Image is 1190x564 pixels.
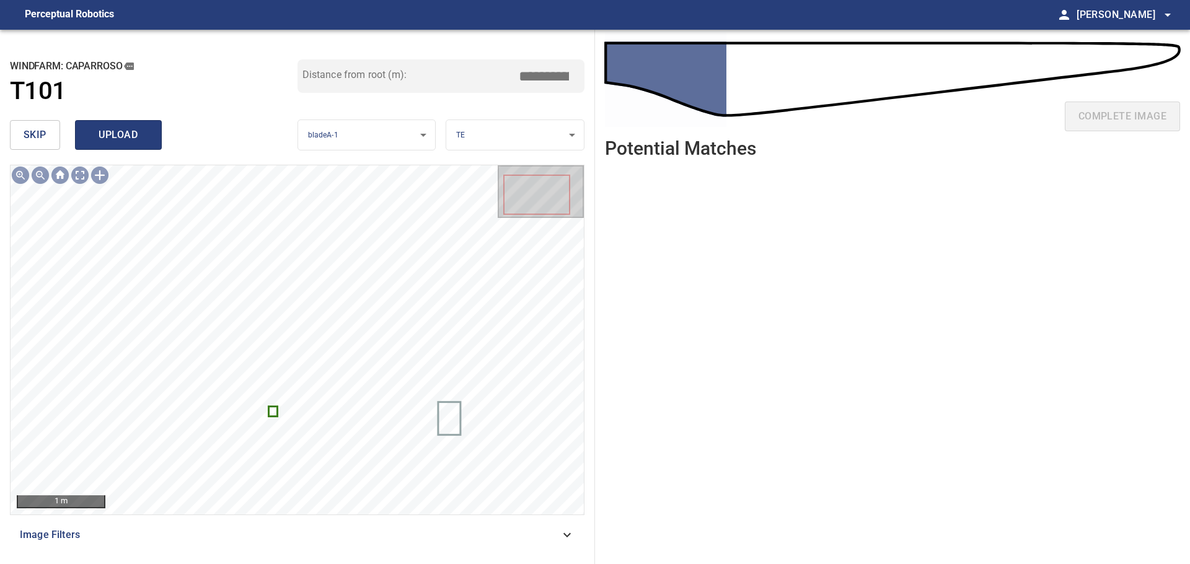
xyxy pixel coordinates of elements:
[1077,6,1175,24] span: [PERSON_NAME]
[70,165,90,185] img: Toggle full page
[25,5,114,25] figcaption: Perceptual Robotics
[75,120,162,150] button: upload
[446,119,584,151] div: TE
[30,165,50,185] img: Zoom out
[89,126,148,144] span: upload
[11,165,30,185] img: Zoom in
[1160,7,1175,22] span: arrow_drop_down
[298,119,436,151] div: bladeA-1
[10,77,297,106] a: T101
[20,527,560,542] span: Image Filters
[50,165,70,185] img: Go home
[24,126,46,144] span: skip
[605,138,756,158] h2: Potential Matches
[10,520,584,550] div: Image Filters
[456,131,465,139] span: TE
[1072,2,1175,27] button: [PERSON_NAME]
[308,131,338,139] span: bladeA-1
[10,77,66,106] h1: T101
[122,59,136,73] button: copy message details
[10,120,60,150] button: skip
[10,59,297,73] h2: windfarm: Caparroso
[302,70,407,80] label: Distance from root (m):
[1057,7,1072,22] span: person
[90,165,110,185] img: Toggle selection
